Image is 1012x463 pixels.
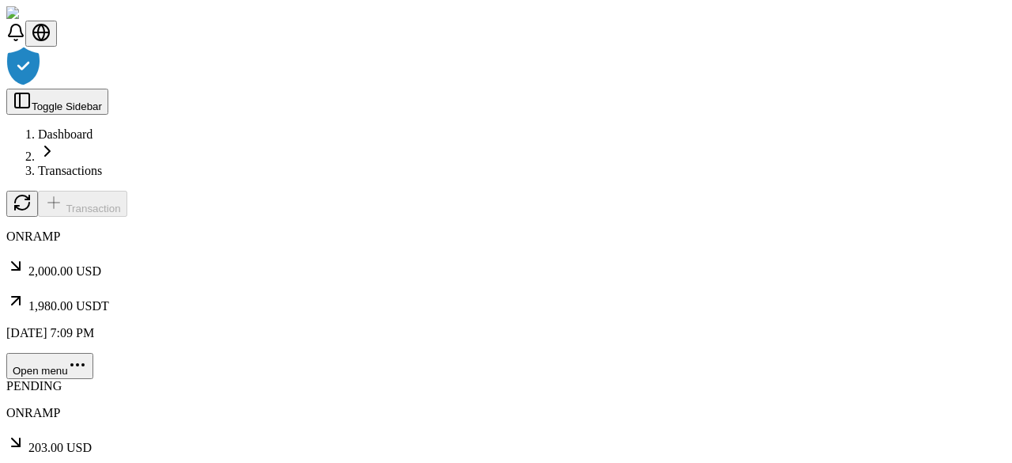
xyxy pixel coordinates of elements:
span: Transaction [66,203,120,214]
button: Open menu [6,353,93,379]
p: 2,000.00 USD [6,256,1006,279]
button: Toggle Sidebar [6,89,108,115]
button: Transaction [38,191,127,217]
p: [DATE] 7:09 PM [6,326,1006,340]
span: Toggle Sidebar [32,101,102,112]
p: ONRAMP [6,230,1006,244]
a: Dashboard [38,127,93,141]
p: 203.00 USD [6,433,1006,455]
nav: breadcrumb [6,127,1006,178]
p: 1,980.00 USDT [6,291,1006,313]
div: PENDING [6,379,1006,393]
span: Open menu [13,365,68,377]
a: Transactions [38,164,102,177]
p: ONRAMP [6,406,1006,420]
img: ShieldPay Logo [6,6,100,21]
